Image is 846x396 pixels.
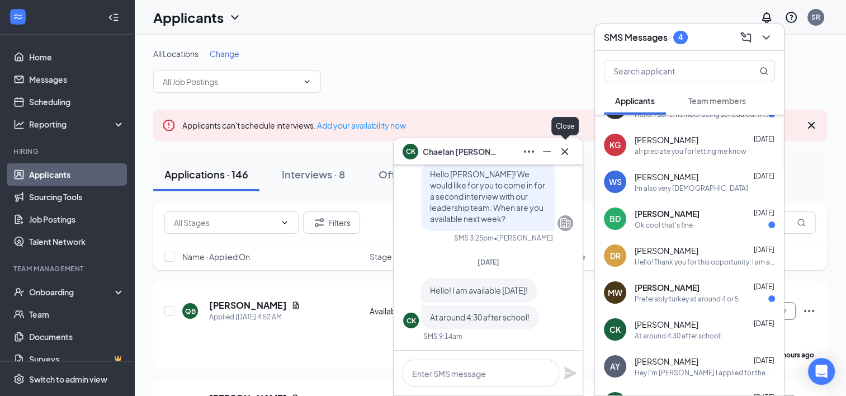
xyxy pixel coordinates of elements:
span: [PERSON_NAME] [635,356,698,367]
span: Hello [PERSON_NAME]! We would like for you to come in for a second interview with our leadership ... [430,169,545,224]
button: Filter Filters [303,211,360,234]
div: SMS 3:25pm [454,233,494,243]
svg: ChevronDown [228,11,242,24]
h3: SMS Messages [604,31,668,44]
span: Hello! I am available [DATE]! [430,285,528,295]
div: Interviews · 8 [282,167,345,181]
span: Stage [370,251,392,262]
svg: Cross [558,145,571,158]
span: [PERSON_NAME] [635,208,700,219]
span: Chaelan [PERSON_NAME] [423,145,501,158]
svg: Plane [564,366,577,380]
svg: Filter [313,216,326,229]
span: All Locations [153,49,198,59]
div: Ok cool that's fine [635,220,693,230]
button: Cross [556,143,574,161]
input: All Stages [174,216,276,229]
div: Offers and hires · 263 [379,167,481,181]
svg: Company [559,216,572,230]
svg: Analysis [13,119,25,130]
button: ChevronDown [757,29,775,46]
a: Documents [29,326,125,348]
span: [DATE] [754,319,774,328]
div: Switch to admin view [29,374,107,385]
div: Applications · 146 [164,167,248,181]
div: Preferably turkey at around 4 or 5 [635,294,739,304]
div: Hello! Thank you for this opportunity. I am available [DATE] after 4. Thank you! [635,257,775,267]
span: Change [210,49,239,59]
span: [PERSON_NAME] [635,282,700,293]
h1: Applicants [153,8,224,27]
a: Messages [29,68,125,91]
a: SurveysCrown [29,348,125,370]
div: AY [610,361,620,372]
a: Scheduling [29,91,125,113]
span: [DATE] [754,246,774,254]
svg: Document [291,301,300,310]
svg: Minimize [540,145,554,158]
div: Onboarding [29,286,115,298]
a: Team [29,303,125,326]
div: KG [609,139,621,150]
input: Search applicant [604,60,737,82]
button: Ellipses [520,143,538,161]
div: CK [407,316,416,326]
span: At around 4:30 after school! [430,312,530,322]
svg: ChevronDown [280,218,289,227]
a: Talent Network [29,230,125,253]
svg: Ellipses [522,145,536,158]
b: 3 hours ago [777,351,814,359]
svg: MagnifyingGlass [797,218,806,227]
span: Applicants can't schedule interviews. [182,120,406,130]
a: Sourcing Tools [29,186,125,208]
span: [PERSON_NAME] [635,171,698,182]
div: At around 4:30 after school! [635,331,722,341]
div: Availability [370,305,460,317]
span: [PERSON_NAME] [635,134,698,145]
svg: ChevronDown [759,31,773,44]
svg: Collapse [108,12,119,23]
a: Add your availability now [317,120,406,130]
div: Hey I’m [PERSON_NAME] I applied for the delivery driver position I just wanted to check in and se... [635,368,775,378]
div: Close [551,117,579,135]
span: [DATE] [754,282,774,291]
div: SR [811,12,820,22]
svg: Settings [13,374,25,385]
span: Team members [688,96,746,106]
svg: ComposeMessage [739,31,753,44]
div: alr preciate you for letting me know [635,147,746,156]
div: Applied [DATE] 4:52 AM [209,312,300,323]
div: BD [609,213,621,224]
svg: MagnifyingGlass [759,67,768,76]
div: Open Intercom Messenger [808,358,835,385]
div: SMS 9:14am [423,332,462,341]
svg: WorkstreamLogo [12,11,23,22]
span: Applicants [615,96,655,106]
button: ComposeMessage [737,29,755,46]
a: Home [29,46,125,68]
div: DR [610,250,621,261]
div: QB [185,307,196,316]
span: [DATE] [754,172,774,180]
span: • [PERSON_NAME] [494,233,553,243]
span: [PERSON_NAME] [635,245,698,256]
div: Im also very [DEMOGRAPHIC_DATA] [635,183,748,193]
div: CK [609,324,621,335]
span: [DATE] [754,356,774,365]
span: [DATE] [478,258,499,266]
div: Hiring [13,147,122,156]
svg: Ellipses [802,304,816,318]
div: Team Management [13,264,122,274]
button: Minimize [538,143,556,161]
svg: ChevronDown [303,77,311,86]
svg: Cross [805,119,818,132]
div: WS [609,176,622,187]
svg: Notifications [760,11,773,24]
div: MW [608,287,622,298]
h5: [PERSON_NAME] [209,299,287,312]
input: All Job Postings [163,76,298,88]
div: 4 [678,32,683,42]
span: [PERSON_NAME] [635,319,698,330]
svg: Error [162,119,176,132]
